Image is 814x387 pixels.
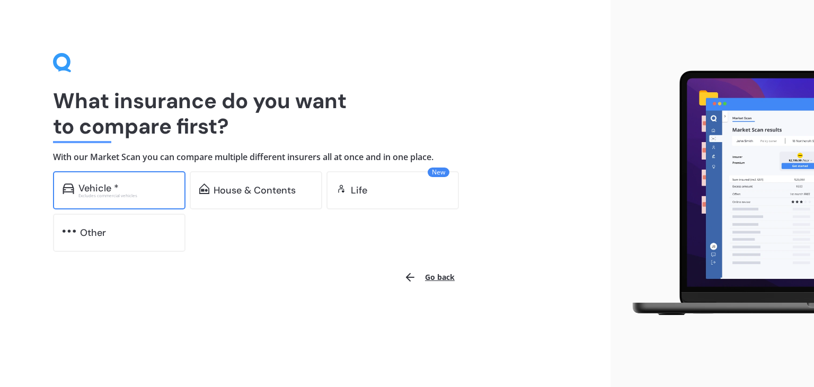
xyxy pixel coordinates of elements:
div: House & Contents [214,185,296,196]
h1: What insurance do you want to compare first? [53,88,558,139]
div: Vehicle * [78,183,119,193]
span: New [428,168,449,177]
img: car.f15378c7a67c060ca3f3.svg [63,183,74,194]
div: Life [351,185,367,196]
div: Excludes commercial vehicles [78,193,176,198]
img: home-and-contents.b802091223b8502ef2dd.svg [199,183,209,194]
img: laptop.webp [619,65,814,321]
div: Other [80,227,106,238]
button: Go back [397,265,461,290]
h4: With our Market Scan you can compare multiple different insurers all at once and in one place. [53,152,558,163]
img: life.f720d6a2d7cdcd3ad642.svg [336,183,347,194]
img: other.81dba5aafe580aa69f38.svg [63,226,76,236]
